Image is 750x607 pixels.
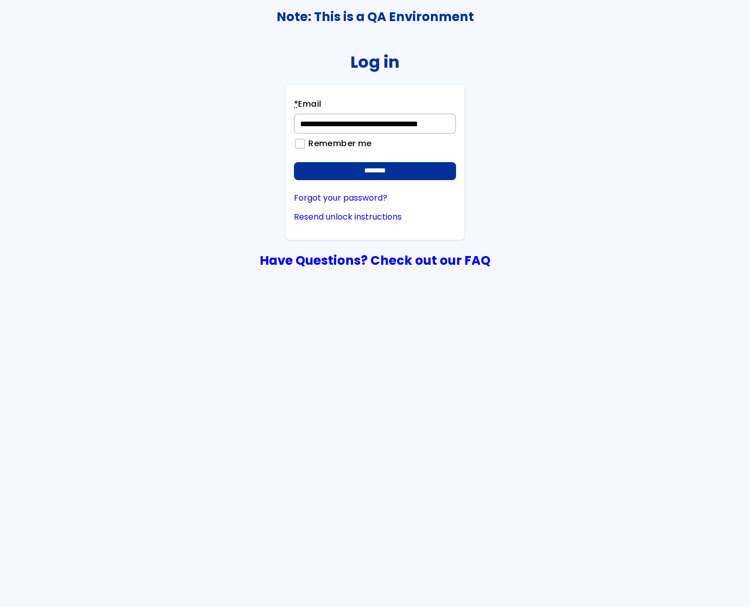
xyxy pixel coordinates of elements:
[303,139,371,148] label: Remember me
[294,193,456,203] a: Forgot your password?
[294,98,298,110] abbr: required
[294,98,321,113] label: Email
[350,52,400,71] h2: Log in
[1,10,749,24] h3: Note: This is a QA Environment
[294,212,456,222] a: Resend unlock instructions
[260,251,490,269] a: Have Questions? Check out our FAQ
